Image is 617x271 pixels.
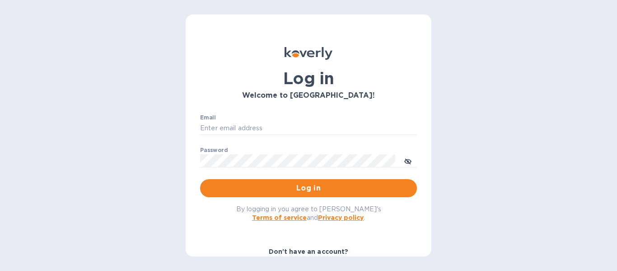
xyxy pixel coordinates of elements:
[200,91,417,100] h3: Welcome to [GEOGRAPHIC_DATA]!
[285,47,332,60] img: Koverly
[200,115,216,120] label: Email
[399,152,417,170] button: toggle password visibility
[318,214,364,221] a: Privacy policy
[252,214,307,221] a: Terms of service
[200,122,417,135] input: Enter email address
[207,183,410,194] span: Log in
[200,147,228,153] label: Password
[200,69,417,88] h1: Log in
[269,248,349,255] b: Don't have an account?
[236,205,381,221] span: By logging in you agree to [PERSON_NAME]'s and .
[200,179,417,197] button: Log in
